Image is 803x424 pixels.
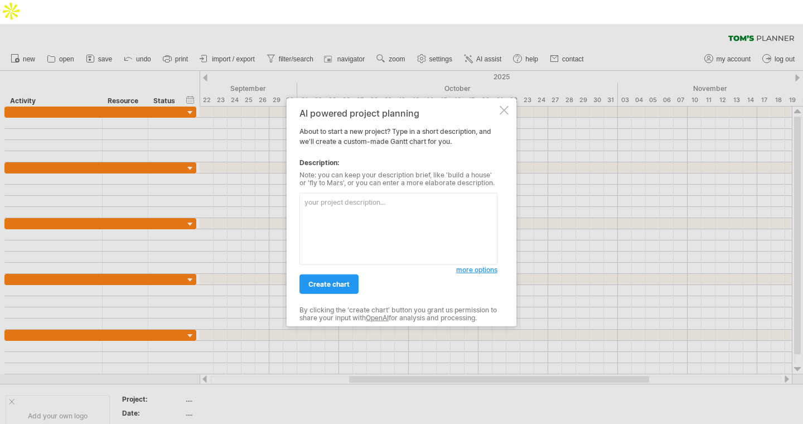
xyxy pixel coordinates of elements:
[456,266,497,274] span: more options
[299,306,497,322] div: By clicking the 'create chart' button you grant us permission to share your input with for analys...
[299,108,497,316] div: About to start a new project? Type in a short description, and we'll create a custom-made Gantt c...
[299,274,359,294] a: create chart
[299,171,497,187] div: Note: you can keep your description brief, like 'build a house' or 'fly to Mars', or you can ente...
[299,108,497,118] div: AI powered project planning
[456,265,497,275] a: more options
[299,158,497,168] div: Description:
[308,280,350,288] span: create chart
[366,314,389,322] a: OpenAI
